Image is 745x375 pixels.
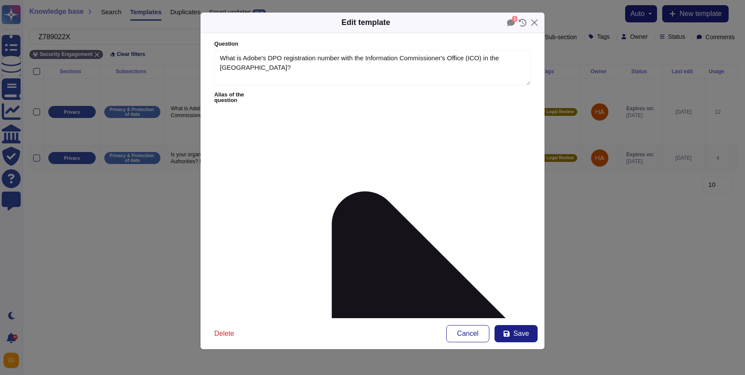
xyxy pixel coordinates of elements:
button: Close [528,16,541,29]
button: Cancel [446,325,489,342]
span: Save [513,330,529,337]
textarea: What is Adobe's DPO registration number with the Information Commissioner's Office (ICO) in the [... [214,50,531,86]
div: 1 [512,15,517,22]
span: Delete [214,330,234,337]
span: Cancel [457,330,479,337]
button: Delete [207,325,241,342]
label: Question [214,41,531,47]
div: Edit template [341,17,390,28]
button: Save [495,325,538,342]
